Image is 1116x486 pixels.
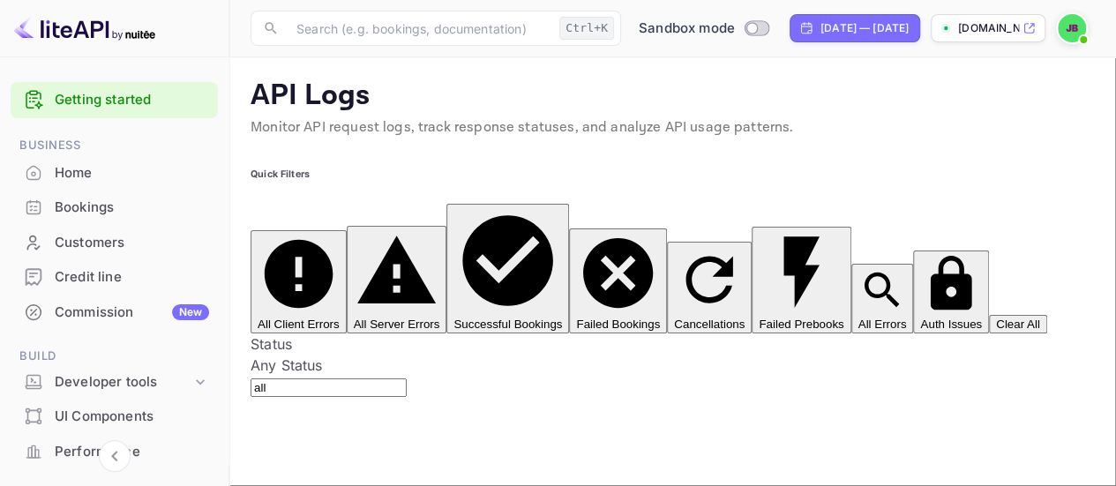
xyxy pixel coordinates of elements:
a: UI Components [11,400,218,432]
img: Justin Bossi [1058,14,1086,42]
a: Getting started [55,90,209,110]
a: Customers [11,226,218,258]
span: Build [11,347,218,366]
a: Credit line [11,260,218,293]
div: Credit line [55,267,209,288]
div: UI Components [55,407,209,427]
p: API Logs [251,79,1095,114]
div: Any Status [251,355,1095,376]
span: Sandbox mode [639,19,735,39]
img: LiteAPI logo [14,14,155,42]
button: Failed Bookings [569,228,667,333]
div: New [172,304,209,320]
label: Status [251,335,292,353]
button: All Server Errors [347,226,447,333]
div: Customers [55,233,209,253]
a: Home [11,156,218,189]
div: CommissionNew [11,295,218,330]
button: All Client Errors [251,230,347,333]
div: Switch to Production mode [632,19,775,39]
p: Monitor API request logs, track response statuses, and analyze API usage patterns. [251,117,1095,138]
button: Collapse navigation [99,440,131,472]
div: Bookings [11,191,218,225]
input: Search (e.g. bookings, documentation) [286,11,552,46]
button: Failed Prebooks [752,227,850,333]
div: Getting started [11,82,218,118]
div: Performance [55,442,209,462]
div: [DATE] — [DATE] [820,20,909,36]
div: Credit line [11,260,218,295]
button: Successful Bookings [446,204,569,333]
div: Home [11,156,218,191]
div: UI Components [11,400,218,434]
a: Performance [11,435,218,467]
div: Customers [11,226,218,260]
h6: Quick Filters [251,168,1095,182]
div: Developer tools [55,372,191,393]
button: Clear All [989,315,1047,333]
button: Cancellations [667,242,752,333]
a: Bookings [11,191,218,223]
button: All Errors [851,264,914,333]
button: Auth Issues [913,250,989,333]
div: Ctrl+K [559,17,614,40]
div: Bookings [55,198,209,218]
div: Developer tools [11,367,218,398]
div: Home [55,163,209,183]
div: Performance [11,435,218,469]
div: Commission [55,303,209,323]
p: [DOMAIN_NAME] [958,20,1019,36]
span: Business [11,136,218,155]
a: CommissionNew [11,295,218,328]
